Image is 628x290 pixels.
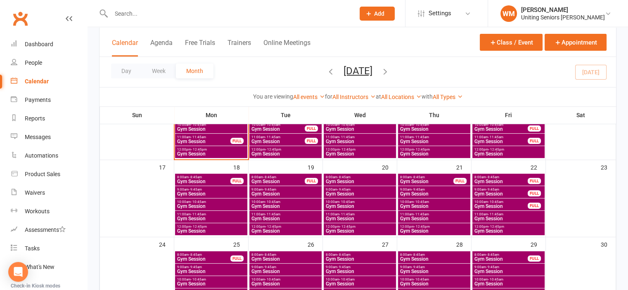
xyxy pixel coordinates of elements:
div: 30 [601,237,616,251]
span: - 12:45pm [340,225,355,229]
span: - 10:45am [414,278,429,281]
button: Online Meetings [263,39,310,57]
span: Gym Session [474,191,528,196]
div: FULL [230,138,244,144]
a: Workouts [11,202,87,221]
div: FULL [528,138,541,144]
span: Gym Session [251,139,305,144]
span: 8:00am [325,175,394,179]
button: Agenda [150,39,173,57]
span: Gym Session [177,257,231,262]
a: Assessments [11,221,87,239]
span: - 11:45am [191,135,206,139]
span: 10:00am [400,200,469,204]
span: 10:00am [400,123,469,127]
span: 11:00am [474,135,528,139]
span: 8:00am [325,253,394,257]
span: Gym Session [474,281,543,286]
span: Gym Session [177,229,246,233]
th: Sat [546,106,616,124]
div: 20 [382,160,397,174]
span: Gym Session [177,204,246,209]
span: Gym Session [400,179,454,184]
div: 22 [531,160,545,174]
span: 12:00pm [325,225,394,229]
span: 9:00am [177,188,246,191]
span: Gym Session [325,151,394,156]
span: 10:00am [400,278,469,281]
a: People [11,54,87,72]
span: Gym Session [177,191,246,196]
span: - 8:45am [189,253,202,257]
span: 10:00am [474,278,543,281]
div: FULL [305,138,318,144]
span: - 9:45am [337,188,351,191]
span: 11:00am [251,212,320,216]
th: Tue [249,106,323,124]
span: - 8:45am [189,175,202,179]
a: What's New [11,258,87,276]
span: - 9:45am [337,265,351,269]
span: - 11:45am [414,212,429,216]
div: 18 [233,160,248,174]
span: Gym Session [474,127,528,132]
div: Waivers [25,189,45,196]
div: 23 [601,160,616,174]
span: Gym Session [177,179,231,184]
a: Dashboard [11,35,87,54]
span: 10:00am [251,200,320,204]
th: Wed [323,106,397,124]
button: Day [111,64,142,78]
span: Gym Session [325,191,394,196]
span: Gym Session [177,127,246,132]
span: - 8:45am [412,175,425,179]
span: - 8:45am [486,253,499,257]
div: FULL [305,178,318,184]
span: - 12:45pm [488,148,504,151]
span: Gym Session [474,204,528,209]
span: - 12:45pm [488,225,504,229]
span: Gym Session [251,204,320,209]
span: 11:00am [177,135,231,139]
span: Gym Session [325,127,394,132]
span: Gym Session [400,139,469,144]
span: 11:00am [400,212,469,216]
button: Month [176,64,213,78]
span: - 9:45am [412,188,425,191]
span: - 9:45am [189,188,202,191]
span: - 9:45am [263,188,276,191]
span: 11:00am [325,135,394,139]
span: Gym Session [251,216,320,221]
button: Appointment [545,34,607,51]
div: FULL [528,178,541,184]
span: Gym Session [251,151,320,156]
span: Gym Session [251,269,320,274]
span: 12:00pm [325,148,394,151]
span: 10:00am [251,278,320,281]
span: Gym Session [400,127,469,132]
a: Automations [11,146,87,165]
span: Gym Session [177,151,246,156]
div: FULL [528,203,541,209]
span: - 11:45am [339,135,355,139]
div: [PERSON_NAME] [521,6,605,14]
span: - 10:45am [339,200,355,204]
div: 19 [308,160,322,174]
span: Gym Session [474,269,543,274]
span: - 12:45pm [191,148,207,151]
span: Gym Session [474,257,528,262]
span: - 10:45am [265,123,280,127]
div: FULL [528,255,541,262]
a: Payments [11,91,87,109]
div: 25 [233,237,248,251]
span: 11:00am [177,212,246,216]
a: Reports [11,109,87,128]
span: 8:00am [400,253,469,257]
div: Uniting Seniors [PERSON_NAME] [521,14,605,21]
span: - 10:45am [191,278,206,281]
div: FULL [528,190,541,196]
a: All Locations [381,94,422,100]
span: Gym Session [177,269,246,274]
span: Gym Session [400,229,469,233]
a: Waivers [11,184,87,202]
